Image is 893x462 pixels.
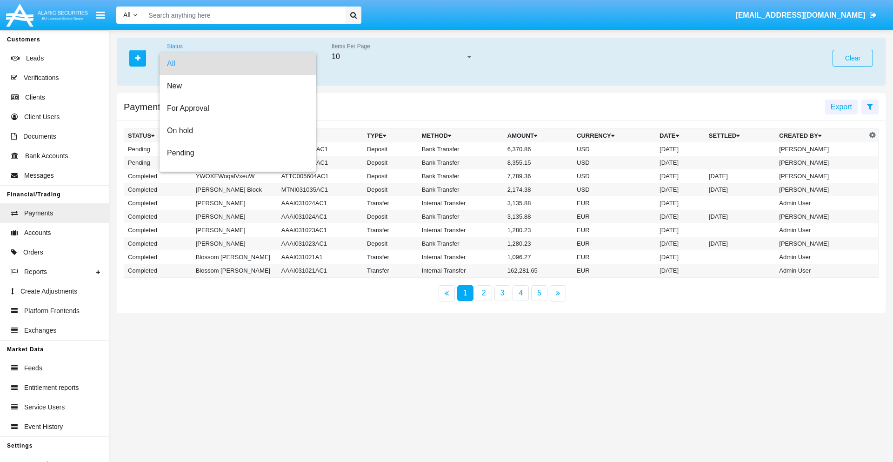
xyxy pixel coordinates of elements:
span: For Approval [167,97,309,120]
span: Pending [167,142,309,164]
span: Rejected [167,164,309,187]
span: On hold [167,120,309,142]
span: All [167,53,309,75]
span: New [167,75,309,97]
